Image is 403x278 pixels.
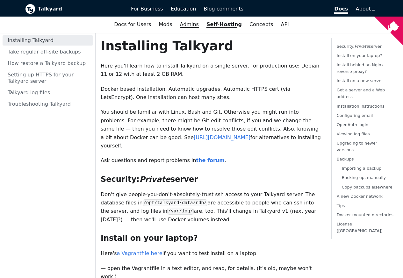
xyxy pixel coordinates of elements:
a: Mods [155,19,176,30]
a: Copy backups elsewhere [342,185,392,189]
a: Backups [337,157,354,161]
h1: Installing Talkyard [101,38,321,54]
p: Don't give people-you-don't-absolutely-trust ssh access to your Talkyard server. The database fil... [101,190,321,224]
a: Talkyard log files [3,88,93,98]
p: Here you'll learn how to install Talkyard on a single server, for production use: Debian 11 or 12... [101,62,321,79]
h3: Security: server [101,175,321,184]
p: You should be familiar with Linux, Bash and Git. Otherwise you might run into problems. For examp... [101,108,321,150]
a: Security:Privateserver [337,44,382,49]
a: Troubleshooting Talkyard [3,99,93,109]
span: Blog comments [204,6,243,12]
code: /opt/talkyard/data/rdb/ [143,199,208,206]
a: Docs [247,4,352,14]
a: Talkyard logoTalkyard [25,4,122,14]
span: Education [171,6,196,12]
a: Education [167,4,200,14]
a: For Business [127,4,167,14]
a: Configuring email [337,113,373,118]
em: Private [140,175,170,184]
a: Upgrading to newer versions [337,141,377,152]
code: /var/log/ [167,208,194,214]
a: Setting up HTTPS for your Talkyard server [3,70,93,86]
a: Admins [176,19,203,30]
a: Installation instructions [337,104,385,109]
a: About [356,6,374,12]
a: Concepts [246,19,277,30]
a: the forum [196,157,225,163]
a: a Vagrantfile here [117,250,162,256]
a: Backing up, manually [342,175,386,180]
a: Blog comments [200,4,247,14]
a: Take regular off-site backups [3,47,93,57]
span: For Business [131,6,163,12]
a: Docker mounted directories [337,212,393,217]
a: OpenAuth login [337,122,368,127]
b: Talkyard [38,5,122,13]
a: API [277,19,292,30]
a: How restore a Talkyard backup [3,58,93,68]
a: Importing a backup [342,166,382,171]
a: Install on a new server [337,78,383,83]
img: Talkyard logo [25,4,35,14]
span: Docs [334,6,348,14]
p: Here's if you want to test install on a laptop [101,249,321,258]
em: Private [355,44,369,49]
a: Tips [337,203,345,208]
a: Viewing log files [337,132,370,136]
a: Get a server and a Web address [337,88,385,99]
a: Install behind an Nginx reverse proxy? [337,62,384,74]
a: Install on your laptop? [337,53,382,58]
a: A new Docker network [337,194,383,199]
p: Docker based installation. Automatic upgrades. Automatic HTTPS cert (via LetsEncrypt). One instal... [101,85,321,102]
a: [URL][DOMAIN_NAME] [194,134,250,140]
a: Docs for Users [110,19,155,30]
a: Installing Talkyard [3,35,93,46]
a: License ([GEOGRAPHIC_DATA]) [337,222,383,233]
a: Self-Hosting [203,19,246,30]
p: Ask questions and report problems in . [101,156,321,165]
h3: Install on your laptop? [101,233,321,243]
